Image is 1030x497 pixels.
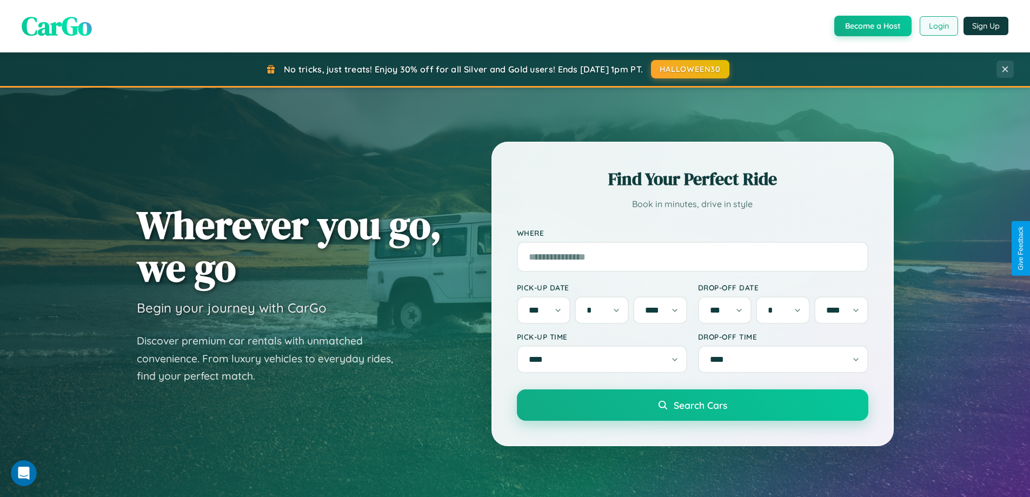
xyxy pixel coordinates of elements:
[698,283,868,292] label: Drop-off Date
[517,228,868,237] label: Where
[963,17,1008,35] button: Sign Up
[284,64,643,75] span: No tricks, just treats! Enjoy 30% off for all Silver and Gold users! Ends [DATE] 1pm PT.
[517,196,868,212] p: Book in minutes, drive in style
[137,203,442,289] h1: Wherever you go, we go
[651,60,729,78] button: HALLOWEEN30
[137,332,407,385] p: Discover premium car rentals with unmatched convenience. From luxury vehicles to everyday rides, ...
[920,16,958,36] button: Login
[674,399,727,411] span: Search Cars
[698,332,868,341] label: Drop-off Time
[517,389,868,421] button: Search Cars
[1017,227,1025,270] div: Give Feedback
[11,460,37,486] iframe: Intercom live chat
[517,283,687,292] label: Pick-up Date
[517,167,868,191] h2: Find Your Perfect Ride
[137,300,327,316] h3: Begin your journey with CarGo
[517,332,687,341] label: Pick-up Time
[22,8,92,44] span: CarGo
[834,16,912,36] button: Become a Host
